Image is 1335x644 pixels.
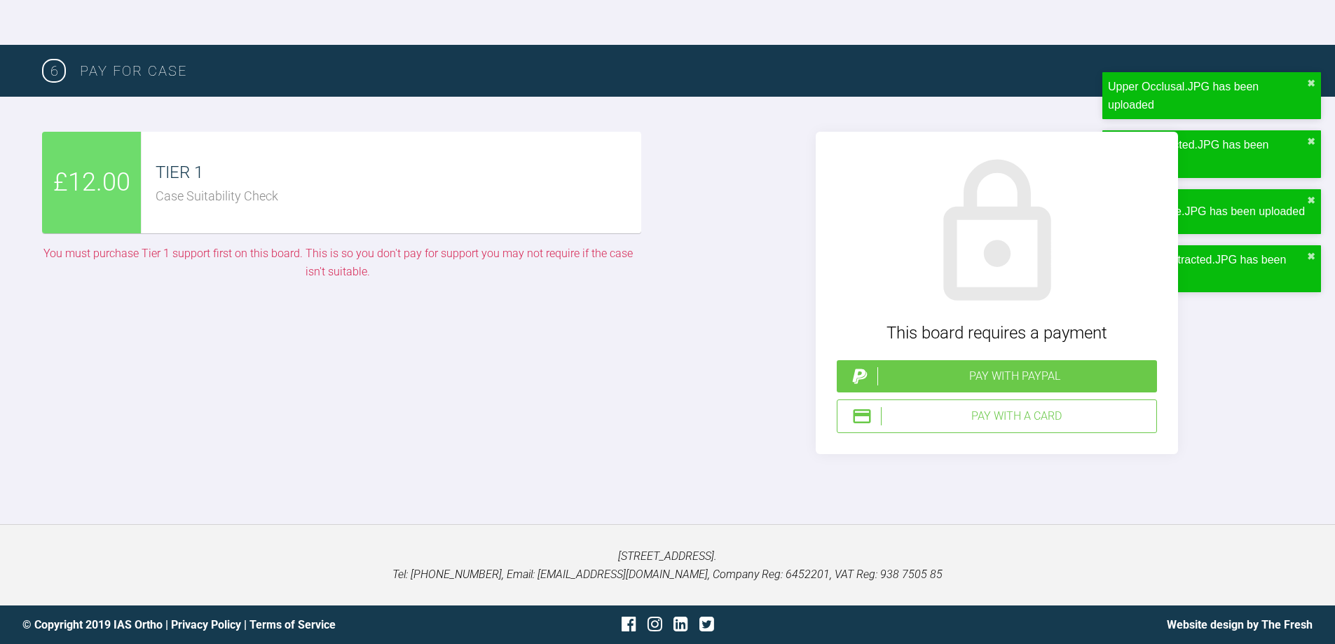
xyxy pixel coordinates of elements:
div: Case Suitability Check [156,186,641,207]
a: Terms of Service [249,618,336,631]
a: Privacy Policy [171,618,241,631]
img: lock.6dc949b6.svg [917,153,1078,314]
div: Pay with PayPal [877,367,1151,385]
a: Website design by The Fresh [1167,618,1313,631]
button: close [1307,251,1315,262]
span: £12.00 [53,163,130,203]
h3: PAY FOR CASE [80,60,1293,82]
div: Upper Occlusal.JPG has been uploaded [1108,78,1307,114]
span: 6 [42,59,66,83]
img: paypal.a7a4ce45.svg [849,366,870,387]
button: close [1307,136,1315,147]
div: You must purchase Tier 1 support first on this board. This is so you don't pay for support you ma... [42,245,634,280]
button: close [1307,195,1315,206]
button: close [1307,78,1315,89]
div: Pay with a Card [881,407,1151,425]
p: [STREET_ADDRESS]. Tel: [PHONE_NUMBER], Email: [EMAIL_ADDRESS][DOMAIN_NAME], Company Reg: 6452201,... [22,547,1313,583]
div: © Copyright 2019 IAS Ortho | | [22,616,453,634]
div: TIER 1 [156,159,641,186]
div: This board requires a payment [837,320,1157,346]
img: stripeIcon.ae7d7783.svg [851,406,872,427]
